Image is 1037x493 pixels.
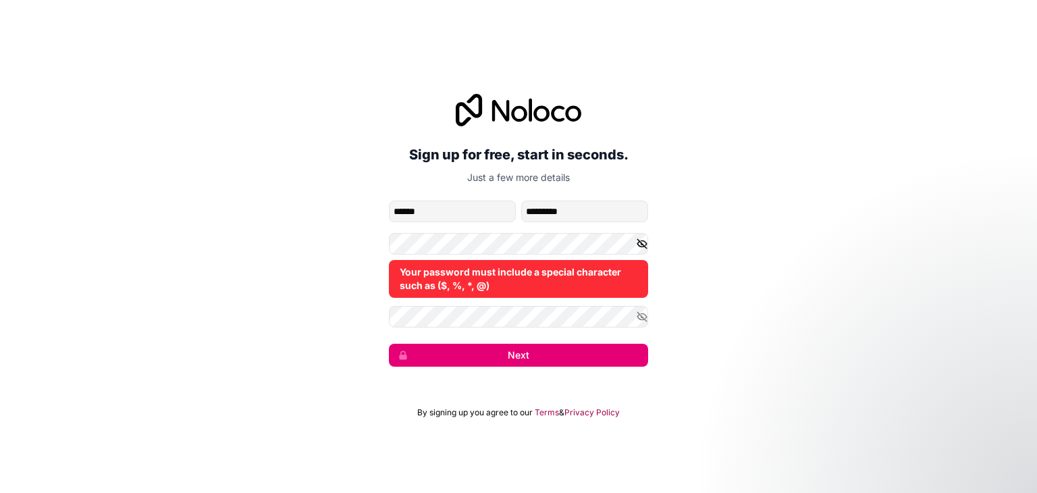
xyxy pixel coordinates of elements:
[389,344,648,367] button: Next
[389,171,648,184] p: Just a few more details
[389,142,648,167] h2: Sign up for free, start in seconds.
[564,407,620,418] a: Privacy Policy
[389,201,516,222] input: given-name
[767,392,1037,486] iframe: Intercom notifications message
[389,306,648,328] input: Confirm password
[521,201,648,222] input: family-name
[389,260,648,298] div: Your password must include a special character such as ($, %, *, @)
[417,407,533,418] span: By signing up you agree to our
[535,407,559,418] a: Terms
[559,407,564,418] span: &
[389,233,648,255] input: Password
